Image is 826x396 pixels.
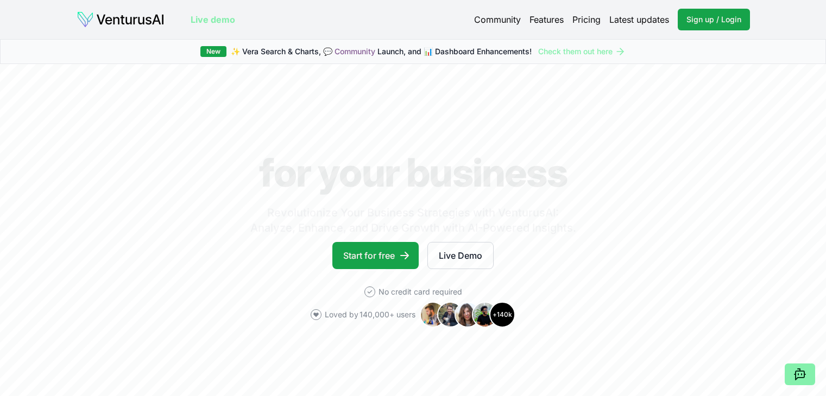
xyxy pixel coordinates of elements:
span: Sign up / Login [686,14,741,25]
a: Latest updates [609,13,669,26]
img: logo [77,11,165,28]
a: Pricing [572,13,601,26]
a: Community [335,47,375,56]
img: Avatar 1 [420,302,446,328]
a: Live demo [191,13,235,26]
img: Avatar 3 [455,302,481,328]
span: ✨ Vera Search & Charts, 💬 Launch, and 📊 Dashboard Enhancements! [231,46,532,57]
a: Features [529,13,564,26]
div: New [200,46,226,57]
img: Avatar 4 [472,302,498,328]
a: Sign up / Login [678,9,750,30]
a: Live Demo [427,242,494,269]
a: Start for free [332,242,419,269]
img: Avatar 2 [437,302,463,328]
a: Check them out here [538,46,626,57]
a: Community [474,13,521,26]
